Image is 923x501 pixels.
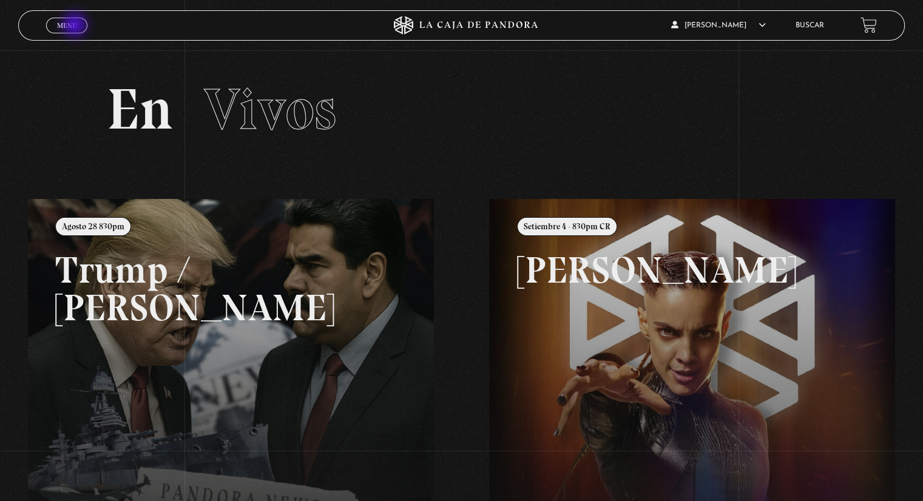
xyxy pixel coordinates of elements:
span: Vivos [204,75,336,144]
span: Cerrar [53,32,81,40]
h2: En [107,81,816,138]
span: [PERSON_NAME] [671,22,766,29]
a: Buscar [796,22,824,29]
a: View your shopping cart [860,17,877,33]
span: Menu [57,22,77,29]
